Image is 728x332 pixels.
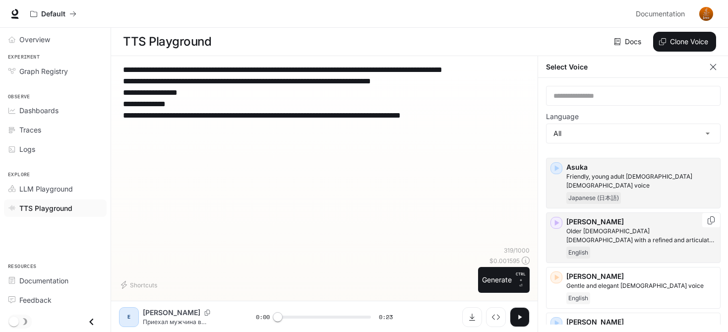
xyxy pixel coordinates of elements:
[19,125,41,135] span: Traces
[696,4,716,24] button: User avatar
[19,34,50,45] span: Overview
[26,4,81,24] button: All workspaces
[143,308,200,318] p: [PERSON_NAME]
[546,124,720,143] div: All
[489,257,520,265] p: $ 0.001595
[4,180,107,198] a: LLM Playground
[516,271,526,289] p: ⏎
[19,203,72,213] span: TTS Playground
[566,292,590,304] span: English
[566,192,621,204] span: Japanese (日本語)
[516,271,526,283] p: CTRL +
[4,121,107,138] a: Traces
[19,275,68,286] span: Documentation
[486,307,506,327] button: Inspect
[566,227,716,245] p: Older British male with a refined and articulate voice
[706,216,716,224] button: Copy Voice ID
[653,32,716,52] button: Clone Voice
[41,10,65,18] p: Default
[566,217,716,227] p: [PERSON_NAME]
[19,66,68,76] span: Graph Registry
[19,105,59,116] span: Dashboards
[478,267,530,293] button: GenerateCTRL +⏎
[632,4,692,24] a: Documentation
[4,272,107,289] a: Documentation
[636,8,685,20] span: Documentation
[566,247,590,259] span: English
[462,307,482,327] button: Download audio
[19,295,52,305] span: Feedback
[566,317,716,327] p: [PERSON_NAME]
[80,312,103,332] button: Close drawer
[256,312,270,322] span: 0:00
[200,310,214,316] button: Copy Voice ID
[566,162,716,172] p: Asuka
[4,199,107,217] a: TTS Playground
[4,31,107,48] a: Overview
[123,32,211,52] h1: TTS Playground
[379,312,393,322] span: 0:23
[566,271,716,281] p: [PERSON_NAME]
[119,277,161,293] button: Shortcuts
[4,140,107,158] a: Logs
[4,291,107,309] a: Feedback
[143,318,232,326] p: Приехал мужчина в санаторий нудистов, сдал на ресепшн одежду, идет по коридору в номер, а вокруг ...
[9,316,19,327] span: Dark mode toggle
[566,172,716,190] p: Friendly, young adult Japanese female voice
[4,102,107,119] a: Dashboards
[566,281,716,290] p: Gentle and elegant female voice
[121,309,137,325] div: E
[612,32,645,52] a: Docs
[546,113,579,120] p: Language
[699,7,713,21] img: User avatar
[19,184,73,194] span: LLM Playground
[19,144,35,154] span: Logs
[4,63,107,80] a: Graph Registry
